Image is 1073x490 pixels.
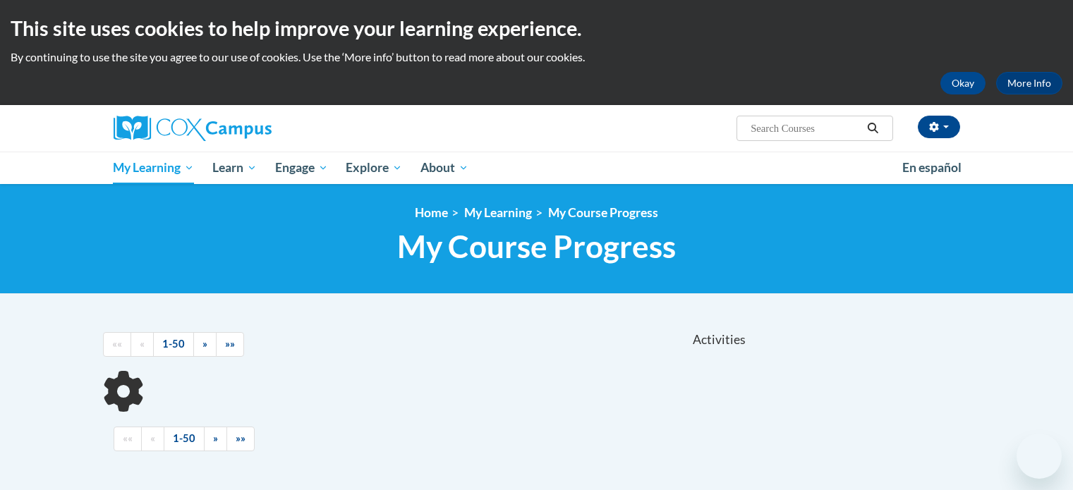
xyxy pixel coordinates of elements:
[141,427,164,451] a: Previous
[940,72,986,94] button: Okay
[226,427,255,451] a: End
[1017,434,1062,479] iframe: Button to launch messaging window
[415,205,448,220] a: Home
[153,332,194,357] a: 1-50
[150,432,155,444] span: «
[411,152,478,184] a: About
[275,159,328,176] span: Engage
[236,432,245,444] span: »»
[397,228,676,265] span: My Course Progress
[902,160,962,175] span: En español
[92,152,981,184] div: Main menu
[203,152,266,184] a: Learn
[103,332,131,357] a: Begining
[893,153,971,183] a: En español
[114,116,272,141] img: Cox Campus
[266,152,337,184] a: Engage
[225,338,235,350] span: »»
[212,159,257,176] span: Learn
[164,427,205,451] a: 1-50
[112,338,122,350] span: ««
[216,332,244,357] a: End
[548,205,658,220] a: My Course Progress
[193,332,217,357] a: Next
[11,49,1062,65] p: By continuing to use the site you agree to our use of cookies. Use the ‘More info’ button to read...
[918,116,960,138] button: Account Settings
[337,152,411,184] a: Explore
[749,120,862,137] input: Search Courses
[464,205,532,220] a: My Learning
[693,332,746,348] span: Activities
[131,332,154,357] a: Previous
[113,159,194,176] span: My Learning
[114,427,142,451] a: Begining
[996,72,1062,94] a: More Info
[204,427,227,451] a: Next
[11,14,1062,42] h2: This site uses cookies to help improve your learning experience.
[862,120,883,137] button: Search
[202,338,207,350] span: »
[140,338,145,350] span: «
[420,159,468,176] span: About
[104,152,204,184] a: My Learning
[346,159,402,176] span: Explore
[213,432,218,444] span: »
[114,116,382,141] a: Cox Campus
[123,432,133,444] span: ««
